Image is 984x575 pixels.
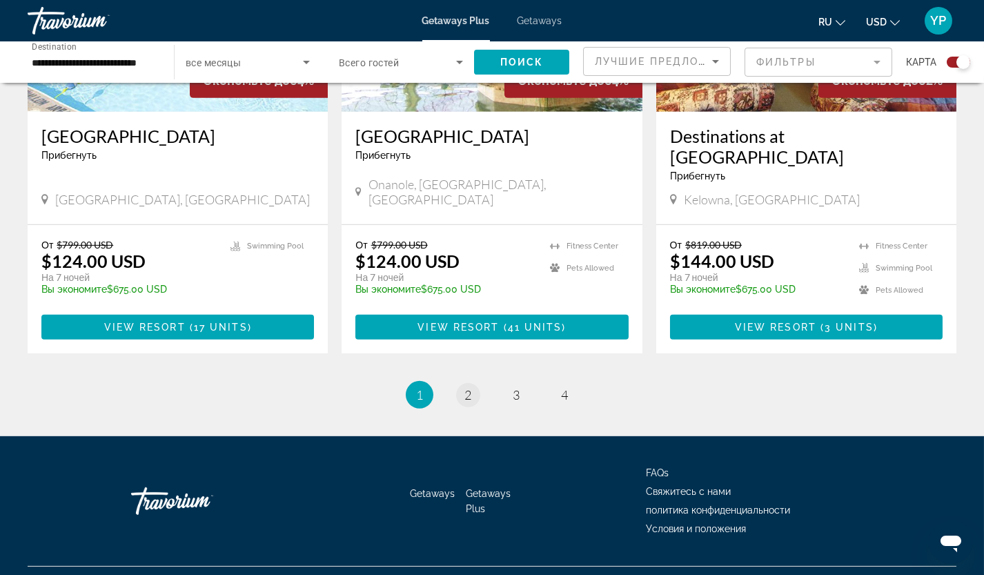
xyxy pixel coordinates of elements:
[500,57,544,68] span: Поиск
[646,523,746,534] a: Условия и положения
[355,315,628,340] button: View Resort(41 units)
[28,3,166,39] a: Travorium
[186,57,241,68] span: все месяцы
[670,315,943,340] button: View Resort(3 units)
[464,387,471,402] span: 2
[866,17,887,28] span: USD
[186,322,252,333] span: ( )
[646,486,731,497] a: Свяжитесь с нами
[513,387,520,402] span: 3
[670,284,845,295] p: $675.00 USD
[41,251,146,271] p: $124.00 USD
[466,488,511,514] a: Getaways Plus
[131,480,269,522] a: Travorium
[518,15,562,26] a: Getaways
[929,520,973,564] iframe: Кнопка для запуску вікна повідомлень
[876,286,923,295] span: Pets Allowed
[735,322,816,333] span: View Resort
[355,284,421,295] span: Вы экономите
[411,488,455,499] a: Getaways
[646,467,669,478] a: FAQs
[876,242,927,251] span: Fitness Center
[355,126,628,146] a: [GEOGRAPHIC_DATA]
[371,239,428,251] span: $799.00 USD
[670,284,736,295] span: Вы экономите
[339,57,399,68] span: Всего гостей
[595,56,742,67] span: Лучшие предложения
[816,322,878,333] span: ( )
[32,42,77,52] span: Destination
[646,505,790,516] a: политика конфиденциальности
[745,47,892,77] button: Filter
[104,322,186,333] span: View Resort
[41,150,97,161] span: Прибегнуть
[670,271,845,284] p: На 7 ночей
[567,264,614,273] span: Pets Allowed
[416,387,423,402] span: 1
[41,126,314,146] a: [GEOGRAPHIC_DATA]
[931,14,947,28] span: YP
[818,12,845,32] button: Change language
[684,192,860,207] span: Kelowna, [GEOGRAPHIC_DATA]
[876,264,932,273] span: Swimming Pool
[55,192,310,207] span: [GEOGRAPHIC_DATA], [GEOGRAPHIC_DATA]
[417,322,499,333] span: View Resort
[825,322,874,333] span: 3 units
[422,15,490,26] a: Getaways Plus
[41,271,217,284] p: На 7 ночей
[355,271,535,284] p: На 7 ночей
[355,150,411,161] span: Прибегнуть
[670,126,943,167] a: Destinations at [GEOGRAPHIC_DATA]
[561,387,568,402] span: 4
[41,315,314,340] button: View Resort(17 units)
[28,381,956,409] nav: Pagination
[670,251,774,271] p: $144.00 USD
[685,239,742,251] span: $819.00 USD
[499,322,566,333] span: ( )
[567,242,618,251] span: Fitness Center
[866,12,900,32] button: Change currency
[670,239,682,251] span: От
[508,322,562,333] span: 41 units
[355,251,460,271] p: $124.00 USD
[41,284,217,295] p: $675.00 USD
[355,239,367,251] span: От
[670,170,725,182] span: Прибегнуть
[41,239,53,251] span: От
[818,17,832,28] span: ru
[368,177,629,207] span: Onanole, [GEOGRAPHIC_DATA], [GEOGRAPHIC_DATA]
[194,322,248,333] span: 17 units
[595,53,719,70] mat-select: Sort by
[247,242,304,251] span: Swimming Pool
[41,284,107,295] span: Вы экономите
[355,284,535,295] p: $675.00 USD
[921,6,956,35] button: User Menu
[906,52,936,72] span: карта
[474,50,569,75] button: Поиск
[57,239,113,251] span: $799.00 USD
